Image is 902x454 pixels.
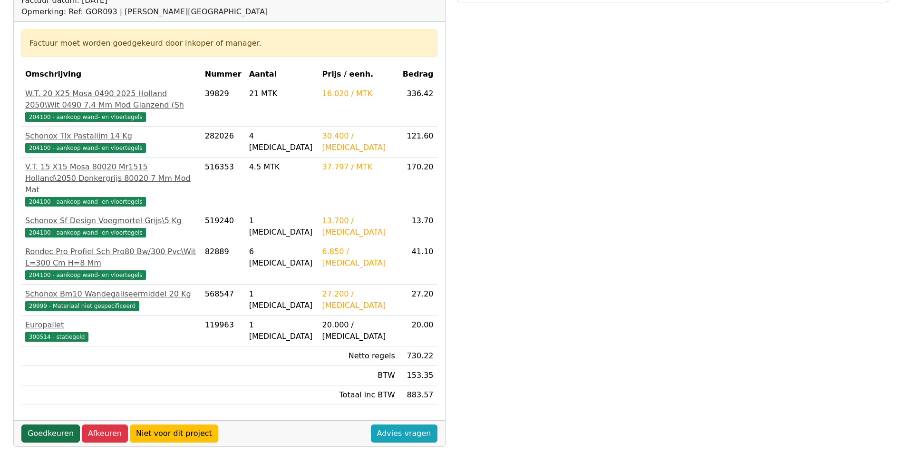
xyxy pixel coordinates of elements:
[21,65,201,84] th: Omschrijving
[322,215,395,238] div: 13.700 / [MEDICAL_DATA]
[249,246,315,269] div: 6 [MEDICAL_DATA]
[25,288,197,300] div: Schonox Bm10 Wandegaliseermiddel 20 Kg
[399,242,437,285] td: 41.10
[25,228,146,237] span: 204100 - aankoop wand- en vloertegels
[25,215,197,227] div: Schonox Sf Design Voegmortel Grijs\5 Kg
[25,161,197,207] a: V.T. 15 X15 Mosa 80020 Mr1515 Holland\2050 Donkergrijs 80020 7 Mm Mod Mat204100 - aankoop wand- e...
[322,246,395,269] div: 6.850 / [MEDICAL_DATA]
[319,366,399,385] td: BTW
[399,346,437,366] td: 730.22
[249,215,315,238] div: 1 [MEDICAL_DATA]
[399,385,437,405] td: 883.57
[25,161,197,196] div: V.T. 15 X15 Mosa 80020 Mr1515 Holland\2050 Donkergrijs 80020 7 Mm Mod Mat
[322,130,395,153] div: 30.400 / [MEDICAL_DATA]
[399,84,437,127] td: 336.42
[319,346,399,366] td: Netto regels
[322,319,395,342] div: 20.000 / [MEDICAL_DATA]
[25,88,197,111] div: W.T. 20 X25 Mosa 0490 2025 Holland 2050\Wit 0490 7,4 Mm Mod Glanzend (Sh
[249,88,315,99] div: 21 MTK
[25,301,139,311] span: 29999 - Materiaal niet gespecificeerd
[25,246,197,269] div: Rondec Pro Profiel Sch Pro80 Bw/300 Pvc\Wit L=300 Cm H=8 Mm
[399,285,437,316] td: 27.20
[399,158,437,211] td: 170.20
[25,288,197,311] a: Schonox Bm10 Wandegaliseermiddel 20 Kg29999 - Materiaal niet gespecificeerd
[25,143,146,153] span: 204100 - aankoop wand- en vloertegels
[29,38,429,49] div: Factuur moet worden goedgekeurd door inkoper of manager.
[249,161,315,173] div: 4.5 MTK
[201,127,245,158] td: 282026
[322,161,395,173] div: 37.797 / MTK
[249,319,315,342] div: 1 [MEDICAL_DATA]
[201,158,245,211] td: 516353
[319,65,399,84] th: Prijs / eenh.
[201,211,245,242] td: 519240
[25,215,197,238] a: Schonox Sf Design Voegmortel Grijs\5 Kg204100 - aankoop wand- en vloertegels
[25,270,146,280] span: 204100 - aankoop wand- en vloertegels
[249,130,315,153] div: 4 [MEDICAL_DATA]
[322,288,395,311] div: 27.200 / [MEDICAL_DATA]
[201,242,245,285] td: 82889
[25,130,197,142] div: Schonox Tlx Pastalijm 14 Kg
[25,130,197,153] a: Schonox Tlx Pastalijm 14 Kg204100 - aankoop wand- en vloertegels
[245,65,319,84] th: Aantal
[399,65,437,84] th: Bedrag
[322,88,395,99] div: 16.020 / MTK
[201,285,245,316] td: 568547
[21,6,268,18] div: Opmerking: Ref: GOR093 | [PERSON_NAME][GEOGRAPHIC_DATA]
[25,319,197,342] a: Europallet300514 - statiegeld
[371,424,437,443] a: Advies vragen
[201,65,245,84] th: Nummer
[25,332,88,342] span: 300514 - statiegeld
[399,316,437,346] td: 20.00
[130,424,218,443] a: Niet voor dit project
[25,197,146,207] span: 204100 - aankoop wand- en vloertegels
[21,424,80,443] a: Goedkeuren
[319,385,399,405] td: Totaal inc BTW
[82,424,128,443] a: Afkeuren
[25,246,197,280] a: Rondec Pro Profiel Sch Pro80 Bw/300 Pvc\Wit L=300 Cm H=8 Mm204100 - aankoop wand- en vloertegels
[201,84,245,127] td: 39829
[201,316,245,346] td: 119963
[25,319,197,331] div: Europallet
[399,211,437,242] td: 13.70
[25,112,146,122] span: 204100 - aankoop wand- en vloertegels
[25,88,197,122] a: W.T. 20 X25 Mosa 0490 2025 Holland 2050\Wit 0490 7,4 Mm Mod Glanzend (Sh204100 - aankoop wand- en...
[249,288,315,311] div: 1 [MEDICAL_DATA]
[399,366,437,385] td: 153.35
[399,127,437,158] td: 121.60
